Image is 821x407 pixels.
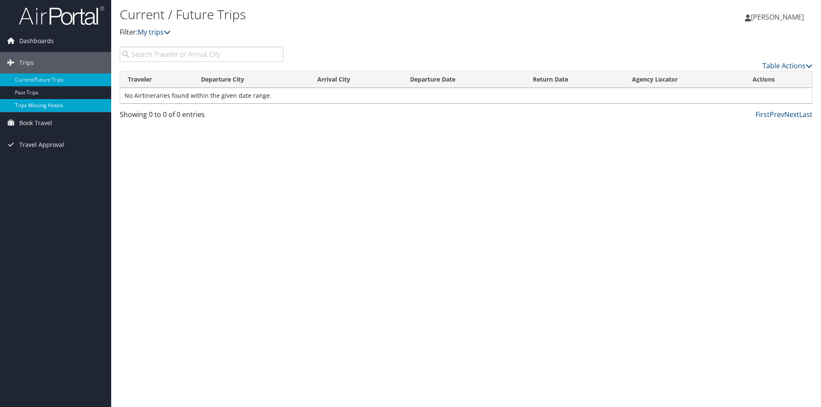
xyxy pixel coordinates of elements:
span: Trips [19,52,34,73]
span: [PERSON_NAME] [751,12,804,22]
a: Last [799,110,812,119]
p: Filter: [120,27,582,38]
img: airportal-logo.png [19,6,104,26]
input: Search Traveler or Arrival City [120,47,284,62]
a: Prev [770,110,784,119]
th: Traveler: activate to sort column ascending [120,71,193,88]
a: First [756,110,770,119]
a: Next [784,110,799,119]
th: Agency Locator: activate to sort column ascending [624,71,745,88]
th: Return Date: activate to sort column ascending [525,71,624,88]
a: My trips [138,27,171,37]
h1: Current / Future Trips [120,6,582,23]
td: No Airtineraries found within the given date range. [120,88,812,103]
th: Departure City: activate to sort column ascending [193,71,310,88]
a: Table Actions [762,61,812,70]
span: Travel Approval [19,134,64,155]
th: Actions [745,71,812,88]
span: Dashboards [19,30,54,52]
div: Showing 0 to 0 of 0 entries [120,109,284,124]
th: Arrival City: activate to sort column ascending [310,71,402,88]
span: Book Travel [19,112,52,134]
th: Departure Date: activate to sort column descending [402,71,525,88]
a: [PERSON_NAME] [745,4,812,30]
